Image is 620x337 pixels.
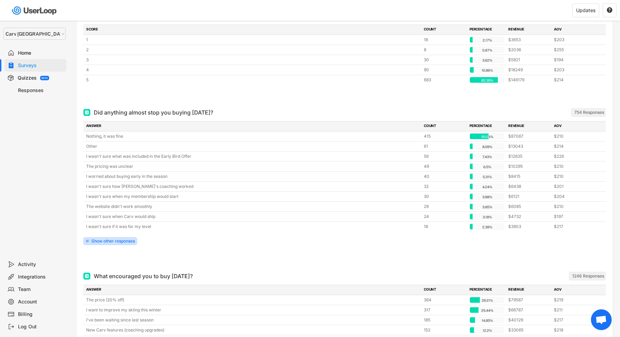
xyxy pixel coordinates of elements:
div: 4 [86,67,420,73]
div: ANSWER [86,287,420,293]
div: ANSWER [86,123,420,129]
div: 6.5% [471,164,503,170]
div: 82.39% [471,77,503,83]
div: I worried about buying early in the season [86,173,420,180]
div: Show other responses [91,239,135,243]
div: 4.24% [471,184,503,190]
div: 14.85% [471,317,503,324]
div: PERCENTAGE [469,27,504,33]
div: $214 [554,143,595,149]
div: 8 [424,47,465,53]
div: Responses [18,87,64,94]
div: $4732 [508,213,550,220]
div: $6121 [508,193,550,200]
div: 2.39% [471,224,503,230]
div: The pricing was unclear [86,163,420,170]
div: 40 [424,173,465,180]
div: 3.85% [471,204,503,210]
div: $201 [554,183,595,190]
div: 2 [86,47,420,53]
div: $3653 [508,37,550,43]
div: $218 [554,327,595,333]
div: REVENUE [508,287,550,293]
div: $66787 [508,307,550,313]
div: REVENUE [508,123,550,129]
div: 683 [424,77,465,83]
div: Surveys [18,62,64,69]
div: $10295 [508,163,550,170]
div: $13043 [508,143,550,149]
div: 1 [86,37,420,43]
div: 29.21% [471,297,503,303]
div: The website didn't work smoothly [86,203,420,210]
div: $226 [554,153,595,160]
div: $3903 [508,224,550,230]
img: Multi Select [85,274,89,278]
div: Billing [18,311,64,318]
div: $6438 [508,183,550,190]
div: REVENUE [508,27,550,33]
div: Nothing, it was fine [86,133,420,139]
div: I wasn't sure what was included in the Early Bird Offer [86,153,420,160]
div: What encouraged you to buy [DATE]? [94,272,193,280]
div: $87067 [508,133,550,139]
div: 30 [424,193,465,200]
div: The price (20% off) [86,297,420,303]
div: $146176 [508,77,550,83]
div: $6085 [508,203,550,210]
div: Team [18,286,64,293]
div: $5821 [508,57,550,63]
div: PERCENTAGE [469,123,504,129]
div: 185 [424,317,465,323]
div: 152 [424,327,465,333]
div: $217 [554,317,595,323]
div: $210 [554,133,595,139]
div: 90 [424,67,465,73]
div: I wasn't sure if it was for my level [86,224,420,230]
div: $2036 [508,47,550,53]
div: $197 [554,213,595,220]
text:  [607,7,612,13]
div: 1246 Responses [572,273,604,279]
div: $194 [554,57,595,63]
div: $203 [554,67,595,73]
div: I wasn't sure when my membership would start [86,193,420,200]
div: AOV [554,27,595,33]
div: 55.04% [471,134,503,140]
img: Multi Select [85,110,89,115]
div: $210 [554,203,595,210]
div: $40129 [508,317,550,323]
div: 5.31% [471,174,503,180]
div: 3.98% [471,194,503,200]
div: $210 [554,163,595,170]
div: 29 [424,203,465,210]
div: 12.2% [471,327,503,334]
div: $210 [554,173,595,180]
div: Account [18,299,64,305]
div: Log Out [18,324,64,330]
div: $217 [554,224,595,230]
div: 25.44% [471,307,503,313]
div: 0.97% [471,47,503,53]
div: 5 [86,77,420,83]
div: 61 [424,143,465,149]
div: I wasn't sure when Carv would ship [86,213,420,220]
div: 32 [424,183,465,190]
div: Updates [576,8,595,13]
div: 3.62% [471,57,503,63]
div: I've been waiting since last season [86,317,420,323]
div: 8.09% [471,144,503,150]
div: 56 [424,153,465,160]
div: AOV [554,287,595,293]
div: 30 [424,57,465,63]
div: PERCENTAGE [469,287,504,293]
div: 49 [424,163,465,170]
img: userloop-logo-01.svg [10,3,59,18]
div: SCORE [86,27,420,33]
div: COUNT [424,27,465,33]
div: 10.86% [471,67,503,73]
